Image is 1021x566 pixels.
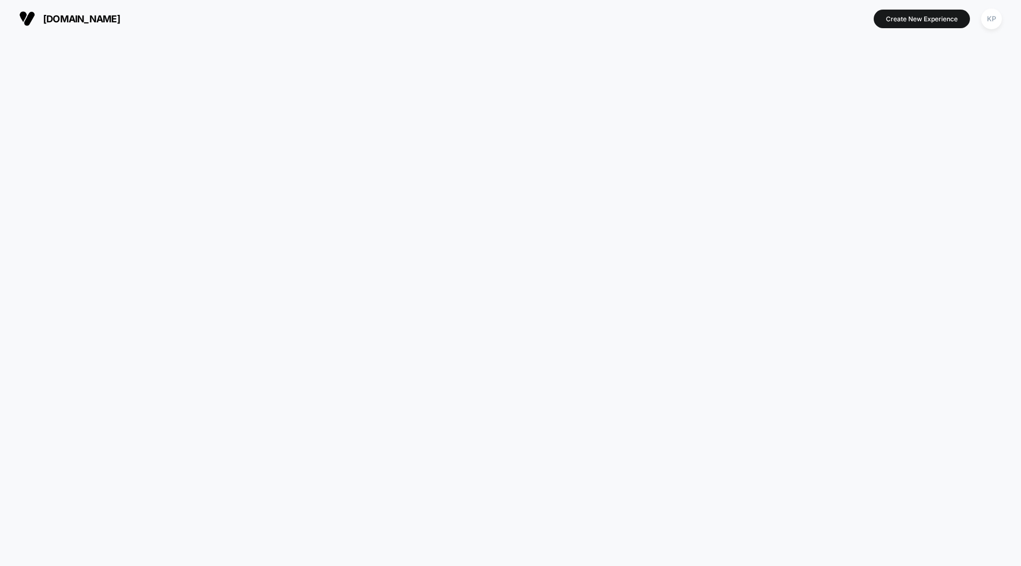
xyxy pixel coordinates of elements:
button: KP [978,8,1005,30]
span: [DOMAIN_NAME] [43,13,120,24]
img: Visually logo [19,11,35,27]
button: Create New Experience [874,10,970,28]
div: KP [981,9,1002,29]
button: [DOMAIN_NAME] [16,10,123,27]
